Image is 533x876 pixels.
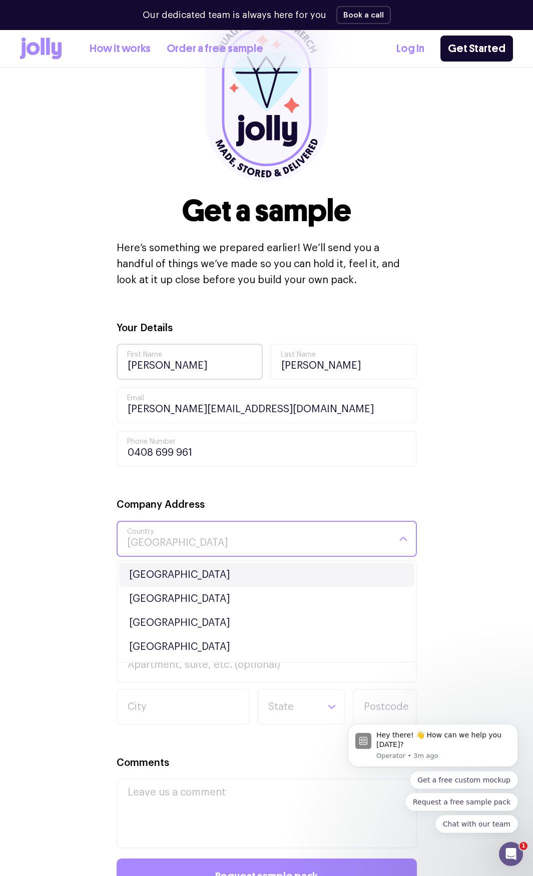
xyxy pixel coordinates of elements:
li: [GEOGRAPHIC_DATA] [119,563,414,587]
label: Your Details [117,321,173,336]
a: Order a free sample [167,41,263,57]
li: [GEOGRAPHIC_DATA] [119,635,414,659]
input: Search for option [267,690,318,724]
h1: Get a sample [182,194,351,228]
a: Log In [396,41,424,57]
p: Here’s something we prepared earlier! We’ll send you a handful of things we’ve made so you can ho... [117,240,417,288]
label: Company Address [117,498,205,512]
a: How it works [90,41,151,57]
li: [GEOGRAPHIC_DATA] [119,611,414,635]
label: Comments [117,756,169,770]
iframe: Intercom notifications message [333,715,533,839]
p: Our dedicated team is always here for you [143,9,326,22]
iframe: Intercom live chat [499,842,523,866]
a: Get Started [440,36,513,62]
button: Book a call [336,6,391,24]
div: Search for option [257,689,345,725]
li: [GEOGRAPHIC_DATA] [119,659,414,683]
span: 1 [519,842,527,850]
div: Search for option [117,521,417,557]
input: Search for option [127,522,390,556]
li: [GEOGRAPHIC_DATA] [119,587,414,611]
